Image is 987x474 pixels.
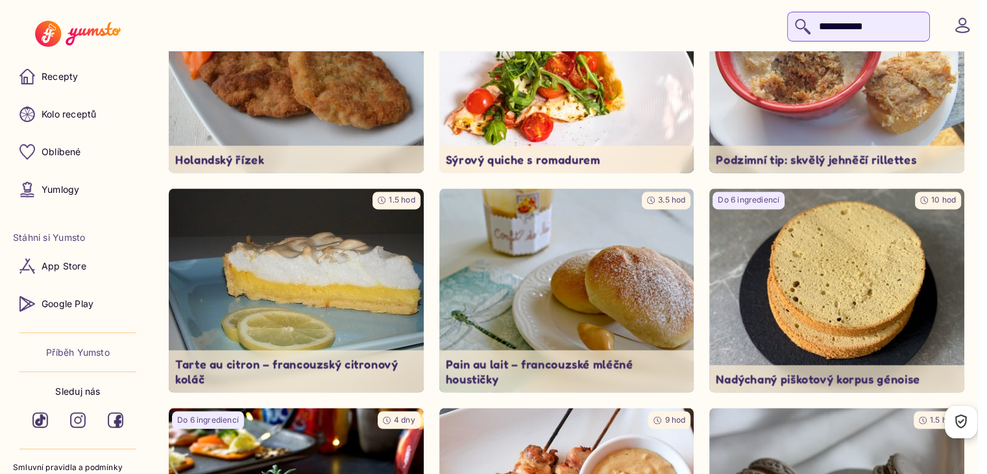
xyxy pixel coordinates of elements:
span: 10 hod [931,195,956,205]
a: Smluvní pravidla a podmínky [13,462,143,473]
img: undefined [709,188,964,392]
a: Google Play [13,288,143,319]
a: undefined3.5 hodPain au lait – francouzské mléčné houstičky [439,188,694,392]
a: Recepty [13,61,143,92]
a: undefinedDo 6 ingrediencí10 hodNadýchaný piškotový korpus génoise [709,188,964,392]
p: Sýrový quiche s romadurem [446,152,688,167]
p: Oblíbené [42,145,81,158]
p: Nadýchaný piškotový korpus génoise [716,371,958,386]
a: Příběh Yumsto [46,346,110,359]
img: undefined [169,188,424,392]
li: Stáhni si Yumsto [13,231,143,244]
span: 3.5 hod [658,195,685,205]
p: Holandský řízek [175,152,417,167]
p: Tarte au citron – francouzský citronový koláč [175,356,417,386]
p: Do 6 ingrediencí [718,195,779,206]
span: 1.5 hod [389,195,415,205]
p: App Store [42,260,86,273]
p: Pain au lait – francouzské mléčné houstičky [446,356,688,386]
img: Yumsto logo [35,21,120,47]
a: Kolo receptů [13,99,143,130]
a: App Store [13,251,143,282]
a: undefined1.5 hodTarte au citron – francouzský citronový koláč [169,188,424,392]
p: Recepty [42,70,78,83]
p: Google Play [42,297,93,310]
p: Kolo receptů [42,108,97,121]
p: Sleduj nás [55,385,100,398]
p: Podzimní tip: skvělý jehněčí rillettes [716,152,958,167]
span: 4 dny [394,414,415,424]
a: Yumlogy [13,174,143,205]
span: 1.5 hod [930,414,956,424]
p: Do 6 ingrediencí [177,414,239,425]
a: Oblíbené [13,136,143,168]
p: Yumlogy [42,183,79,196]
span: 9 hod [664,414,685,424]
img: undefined [439,188,694,392]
